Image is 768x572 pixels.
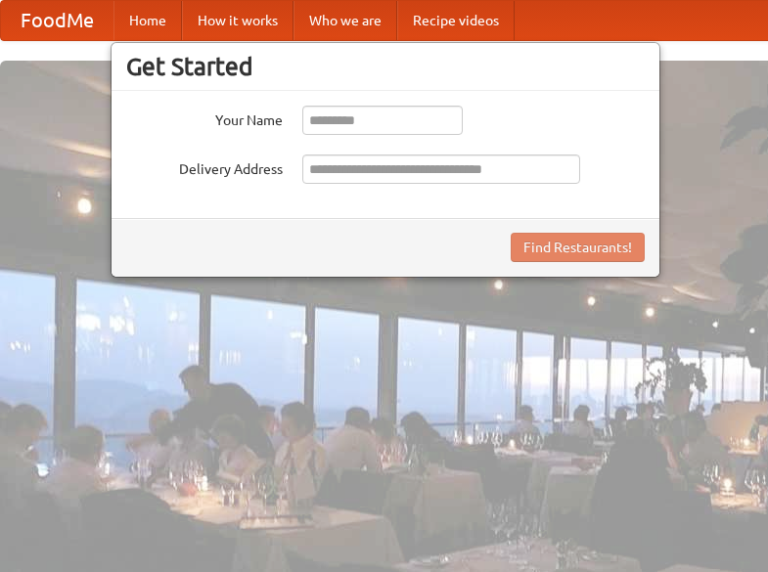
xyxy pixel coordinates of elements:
[126,52,645,81] h3: Get Started
[126,154,283,179] label: Delivery Address
[397,1,515,40] a: Recipe videos
[182,1,294,40] a: How it works
[113,1,182,40] a: Home
[126,106,283,130] label: Your Name
[294,1,397,40] a: Who we are
[511,233,645,262] button: Find Restaurants!
[1,1,113,40] a: FoodMe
